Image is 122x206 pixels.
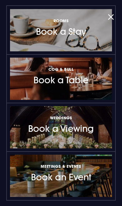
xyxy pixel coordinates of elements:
h3: Book a Table [33,66,89,85]
h3: Book an Event [31,163,91,183]
a: WeddingsBook a Viewing [10,106,112,148]
a: RoomsBook a Stay [10,9,112,51]
span: Meetings & Events [41,164,81,169]
h3: Book a Viewing [28,114,94,134]
a: Coq & BullBook a Table [10,58,112,100]
span: Weddings [50,115,72,120]
a: Meetings & EventsBook an Event [10,155,112,197]
span: Coq & Bull [48,67,74,72]
span: Rooms [53,18,69,23]
h3: Book a Stay [36,17,86,37]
